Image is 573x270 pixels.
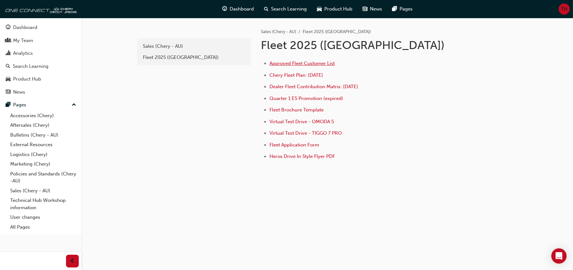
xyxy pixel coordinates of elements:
[143,43,245,50] div: Sales (Chery - AU)
[143,54,245,61] div: Fleet 2025 ([GEOGRAPHIC_DATA])
[269,142,319,148] a: Fleet Application Form
[13,37,33,44] div: My Team
[8,120,79,130] a: Aftersales (Chery)
[358,3,387,16] a: news-iconNews
[312,3,358,16] a: car-iconProduct Hub
[8,111,79,121] a: Accessories (Chery)
[8,186,79,196] a: Sales (Chery - AU)
[13,101,26,109] div: Pages
[13,89,25,96] div: News
[400,5,413,13] span: Pages
[3,86,79,98] a: News
[393,5,397,13] span: pages-icon
[269,96,343,101] a: Quarter 1 E5 Promotion (expired)
[3,99,79,111] button: Pages
[561,5,568,13] span: TH
[6,102,11,108] span: pages-icon
[269,60,335,66] a: Approved Fleet Customer List
[261,29,296,34] a: Sales (Chery - AU)
[6,89,11,95] span: news-icon
[551,248,567,264] div: Open Intercom Messenger
[3,35,79,46] a: My Team
[3,22,79,33] a: Dashboard
[13,24,37,31] div: Dashboard
[3,3,77,15] img: oneconnect
[8,169,79,186] a: Policies and Standards (Chery -AU)
[269,153,335,159] a: Heros Drive In Style Flyer PDF
[387,3,418,16] a: pages-iconPages
[6,25,11,31] span: guage-icon
[217,3,259,16] a: guage-iconDashboard
[8,140,79,150] a: External Resources
[70,257,75,265] span: prev-icon
[140,41,248,52] a: Sales (Chery - AU)
[271,5,307,13] span: Search Learning
[269,72,323,78] a: Chery Fleet Plan: [DATE]
[370,5,382,13] span: News
[264,5,269,13] span: search-icon
[13,63,48,70] div: Search Learning
[261,38,470,52] h1: Fleet 2025 ([GEOGRAPHIC_DATA])
[3,47,79,59] a: Analytics
[6,76,11,82] span: car-icon
[269,119,334,124] a: Virtual Test Drive - OMODA 5
[8,195,79,212] a: Technical Hub Workshop information
[8,150,79,160] a: Logistics (Chery)
[303,28,371,36] li: Fleet 2025 ([GEOGRAPHIC_DATA])
[8,159,79,169] a: Marketing (Chery)
[72,101,76,109] span: up-icon
[8,222,79,232] a: All Pages
[3,20,79,99] button: DashboardMy TeamAnalyticsSearch LearningProduct HubNews
[13,75,41,83] div: Product Hub
[8,212,79,222] a: User changes
[325,5,353,13] span: Product Hub
[317,5,322,13] span: car-icon
[223,5,227,13] span: guage-icon
[13,50,33,57] div: Analytics
[3,73,79,85] a: Product Hub
[8,130,79,140] a: Bulletins (Chery - AU)
[269,130,342,136] a: Virtual Test Drive - TIGGO 7 PRO
[6,51,11,56] span: chart-icon
[6,38,11,44] span: people-icon
[230,5,254,13] span: Dashboard
[140,52,248,63] a: Fleet 2025 ([GEOGRAPHIC_DATA])
[3,60,79,72] a: Search Learning
[259,3,312,16] a: search-iconSearch Learning
[269,107,324,113] a: Fleet Brochure Template
[269,84,358,89] a: Dealer Fleet Contribution Matrix: [DATE]
[6,64,10,69] span: search-icon
[363,5,368,13] span: news-icon
[559,4,570,15] button: TH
